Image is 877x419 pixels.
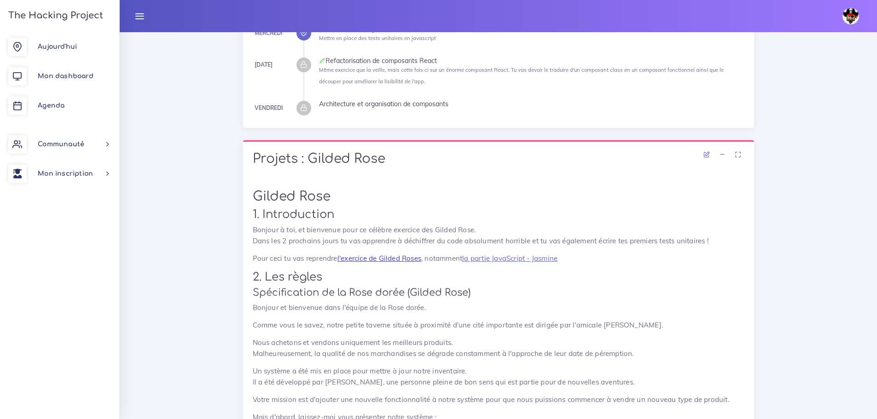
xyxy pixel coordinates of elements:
[253,224,744,247] p: Bonjour à toi, et bienvenue pour ce célèbre exercice des Gilded Rose. Dans les 2 prochains jours ...
[319,57,744,64] div: Refactorisation de composants React
[319,35,436,41] small: Mettre en place des tests unitaires en javascript
[337,254,421,263] a: l'exercice de Gilded Roses
[253,253,744,264] p: Pour ceci tu vas reprendre , notamment
[255,103,283,113] div: Vendredi
[253,320,744,331] p: Comme vous le savez, notre petite taverne située à proximité d'une cité importante est dirigée pa...
[253,270,744,284] h2: 2. Les règles
[842,8,859,24] img: avatar
[319,67,724,85] small: Même exercice que la veille, mais cette fois ci sur un énorme composant React. Tu vas devoir le t...
[253,189,744,205] h1: Gilded Rose
[38,73,93,80] span: Mon dashboard
[253,302,744,313] p: Bonjour et bienvenue dans l'équipe de la Rose dorée.
[253,287,744,298] h3: Spécification de la Rose dorée (Gilded Rose)
[253,337,744,359] p: Nous achetons et vendons uniquement les meilleurs produits. Malheureusement, la qualité de nos ma...
[38,102,64,109] span: Agenda
[38,170,93,177] span: Mon inscription
[319,101,744,107] div: Architecture et organisation de composants
[462,254,558,263] a: la partie JavaScript - Jasmine
[255,60,273,70] div: [DATE]
[253,151,744,167] h1: Projets : Gilded Rose
[6,11,103,21] h3: The Hacking Project
[38,141,84,148] span: Communauté
[253,366,744,388] p: Un système a été mis en place pour mettre à jour notre inventaire. Il a été développé par [PERSON...
[38,43,77,50] span: Aujourd'hui
[255,28,282,38] div: Mercredi
[253,394,744,405] p: Votre mission est d'ajouter une nouvelle fonctionnalité à notre système pour que nous puissions c...
[253,208,744,221] h2: 1. Introduction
